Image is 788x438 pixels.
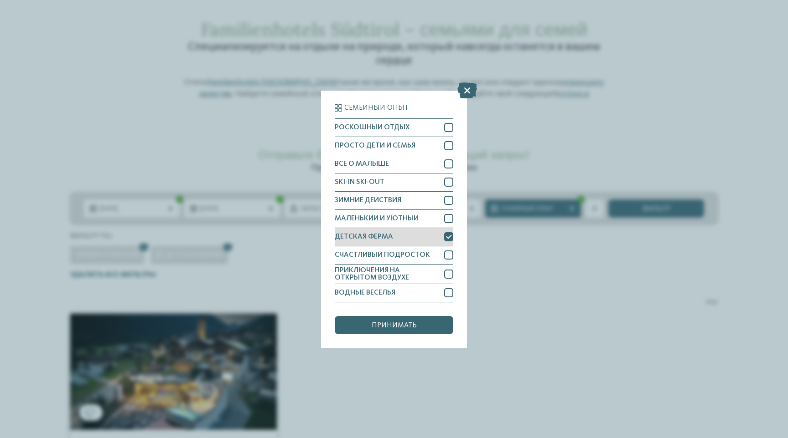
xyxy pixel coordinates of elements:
[335,215,419,222] font: МАЛЕНЬКИЙ И УЮТНЫЙ
[335,160,389,168] font: ВСЕ О МАЛЫШЕ
[335,142,415,149] font: ПРОСТО ДЕТИ И СЕМЬЯ
[335,178,384,186] font: SKI-IN SKI-OUT
[335,289,395,296] font: ВОДНЫЕ ВЕСЕЛЬЯ
[335,233,393,240] font: ДЕТСКАЯ ФЕРМА
[335,124,410,131] font: РОСКОШНЫЙ ОТДЫХ
[335,251,430,259] font: СЧАСТЛИВЫЙ ПОДРОСТОК
[344,104,409,112] font: Семейный опыт
[372,322,417,329] font: принимать
[335,197,401,204] font: ЗИМНИЕ ДЕЙСТВИЯ
[335,267,409,281] font: ПРИКЛЮЧЕНИЯ НА ОТКРЫТОМ ВОЗДУХЕ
